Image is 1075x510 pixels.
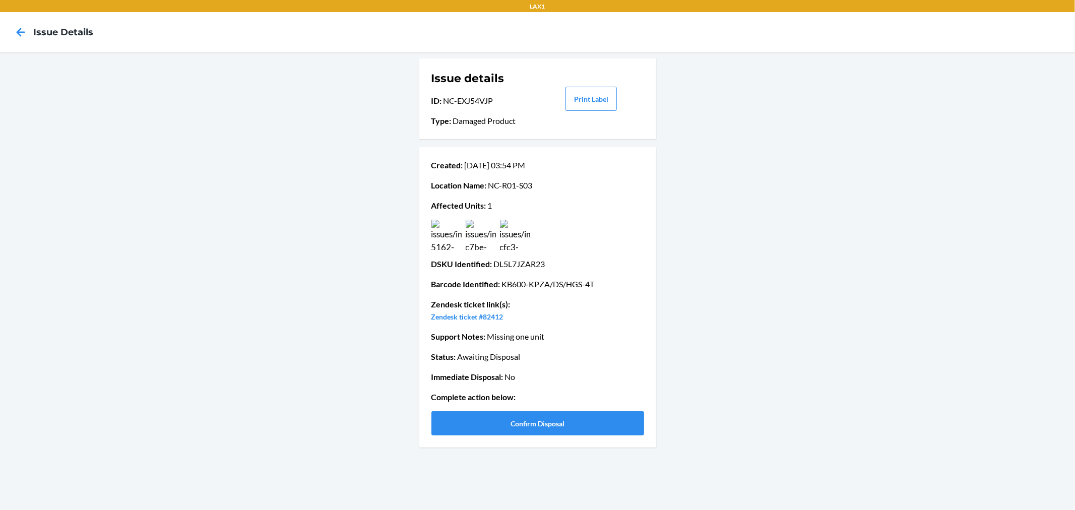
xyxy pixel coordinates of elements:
span: Status : [431,352,456,361]
span: ID : [431,96,442,105]
img: issues/images/7c9e0a05-c7be-4219-a126-6e66b9ab02ff.jpg [466,220,496,250]
img: issues/images/80926e9b-cfc3-4a29-91e8-2853b91943bf.jpg [500,220,530,250]
p: [DATE] 03:54 PM [431,159,644,171]
span: Location Name : [431,180,487,190]
p: DL5L7JZAR23 [431,258,644,270]
span: DSKU Identified : [431,259,492,269]
span: Created : [431,160,463,170]
h4: Issue details [33,26,93,39]
button: Print Label [565,87,617,111]
h1: Issue details [431,71,537,87]
a: Zendesk ticket #82412 [431,312,503,321]
span: Immediate Disposal : [431,372,503,381]
p: NC-EXJ54VJP [431,95,537,107]
img: issues/images/99472c03-5162-409e-9853-5ce8cb113520.jpg [431,220,462,250]
p: NC-R01-S03 [431,179,644,192]
p: KB600-KPZA/DS/HGS-4T [431,278,644,290]
span: Complete action below : [431,392,516,402]
span: Zendesk ticket link(s) : [431,299,511,309]
p: Damaged Product [431,115,537,127]
p: 1 [431,200,644,212]
p: LAX1 [530,2,545,11]
span: Affected Units : [431,201,486,210]
p: No [431,371,644,383]
span: Barcode Identified : [431,279,500,289]
span: Type : [431,116,452,125]
span: Support Notes : [431,332,486,341]
button: Confirm Disposal [431,411,644,435]
p: Missing one unit [431,331,644,343]
p: Awaiting Disposal [431,351,644,363]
